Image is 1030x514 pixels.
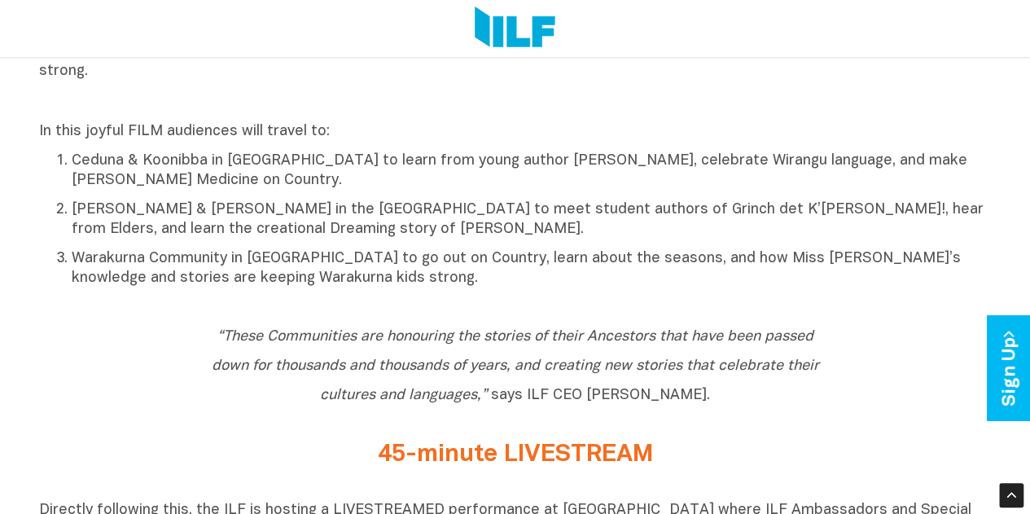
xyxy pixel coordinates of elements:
p: Warakurna Community in [GEOGRAPHIC_DATA] to go out on Country, learn about the seasons, and how M... [72,249,992,288]
div: Scroll Back to Top [999,483,1023,507]
p: [PERSON_NAME] & [PERSON_NAME] in the [GEOGRAPHIC_DATA] to meet student authors of Grinch det K’[P... [72,200,992,239]
span: says ILF CEO [PERSON_NAME]. [212,330,819,402]
i: “These Communities are honouring the stories of their Ancestors that have been passed down for th... [212,330,819,402]
h2: 45-minute LIVESTREAM [210,442,821,468]
p: In this joyful FILM audiences will travel to: [39,122,992,142]
p: Ceduna & Koonibba in [GEOGRAPHIC_DATA] to learn from young author [PERSON_NAME], celebrate Wirang... [72,152,992,191]
img: Logo [475,7,555,51]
